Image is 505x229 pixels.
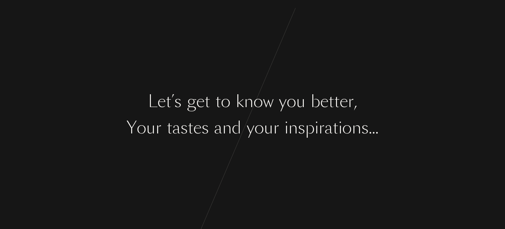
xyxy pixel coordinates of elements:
div: , [354,89,357,114]
div: o [254,115,264,140]
div: w [263,89,274,114]
div: i [338,115,342,140]
div: g [187,89,196,114]
div: d [232,115,241,140]
div: p [305,115,315,140]
div: a [214,115,222,140]
div: a [325,115,333,140]
div: t [328,89,334,114]
div: t [188,115,193,140]
div: r [319,115,325,140]
div: r [348,89,354,114]
div: n [352,115,361,140]
div: n [288,115,298,140]
div: y [279,89,287,114]
div: o [287,89,296,114]
div: u [264,115,273,140]
div: o [221,89,230,114]
div: e [196,89,204,114]
div: s [174,89,181,114]
div: . [372,115,375,140]
div: . [375,115,378,140]
div: e [340,89,348,114]
div: t [204,89,210,114]
div: o [253,89,263,114]
div: Y [127,115,137,140]
div: i [315,115,319,140]
div: n [244,89,253,114]
div: . [369,115,372,140]
div: b [311,89,320,114]
div: u [146,115,156,140]
div: t [334,89,340,114]
div: k [236,89,244,114]
div: t [333,115,338,140]
div: s [298,115,305,140]
div: u [296,89,305,114]
div: e [320,89,328,114]
div: t [215,89,221,114]
div: r [273,115,279,140]
div: s [361,115,369,140]
div: r [156,115,161,140]
div: t [167,115,172,140]
div: n [222,115,232,140]
div: o [137,115,146,140]
div: e [193,115,202,140]
div: o [342,115,352,140]
div: t [166,89,171,114]
div: a [172,115,180,140]
div: L [148,89,157,114]
div: s [202,115,209,140]
div: y [247,115,254,140]
div: e [157,89,166,114]
div: i [284,115,288,140]
div: ’ [171,89,174,114]
div: s [180,115,188,140]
